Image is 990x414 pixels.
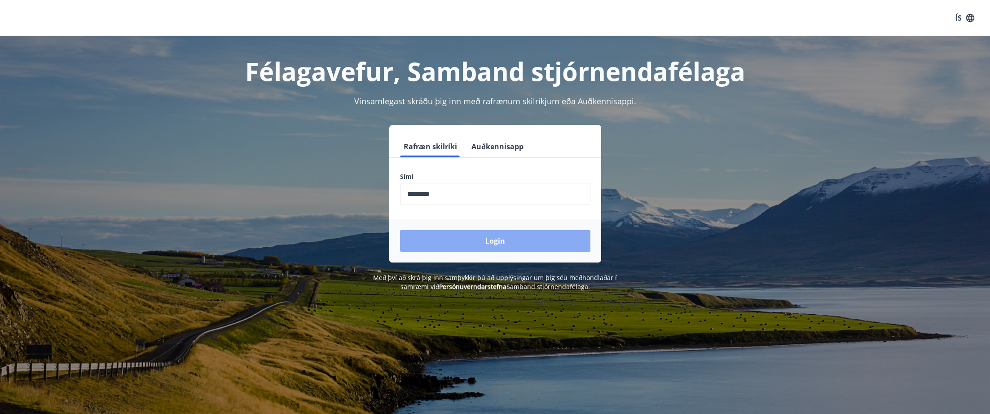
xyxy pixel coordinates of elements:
button: Auðkennisapp [468,136,527,157]
button: ÍS [950,10,979,26]
h1: Félagavefur, Samband stjórnendafélaga [183,54,808,88]
label: Sími [400,172,590,181]
span: Vinsamlegast skráðu þig inn með rafrænum skilríkjum eða Auðkennisappi. [354,96,636,107]
span: Með því að skrá þig inn samþykkir þú að upplýsingar um þig séu meðhöndlaðar í samræmi við Samband... [373,273,617,291]
a: Persónuverndarstefna [439,282,506,291]
button: Rafræn skilríki [400,136,461,157]
button: Login [400,230,590,252]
